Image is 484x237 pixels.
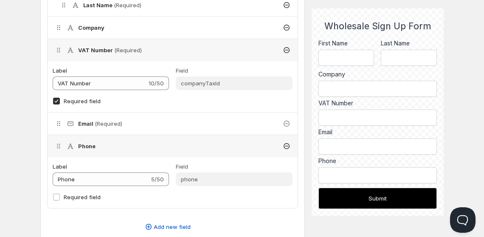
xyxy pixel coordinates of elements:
[318,21,437,32] h2: Wholesale Sign Up Form
[53,67,67,74] span: Label
[176,67,188,74] span: Field
[64,98,101,104] span: Required field
[318,188,437,209] button: Submit
[450,207,476,233] iframe: Help Scout Beacon - Open
[64,194,101,200] span: Required field
[95,120,122,127] span: (Required)
[78,46,142,54] h4: VAT Number
[318,39,374,48] label: First Name
[42,220,293,234] button: Add new field
[114,47,142,54] span: (Required)
[176,163,188,170] span: Field
[318,99,437,107] label: VAT Number
[78,23,104,32] h4: Company
[318,157,437,165] label: Phone
[318,70,437,79] label: Company
[83,1,141,9] h4: Last Name
[154,223,191,231] span: Add new field
[78,119,122,128] h4: Email
[78,142,96,150] h4: Phone
[318,128,437,136] div: Email
[114,2,141,8] span: (Required)
[381,39,437,48] label: Last Name
[53,163,67,170] span: Label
